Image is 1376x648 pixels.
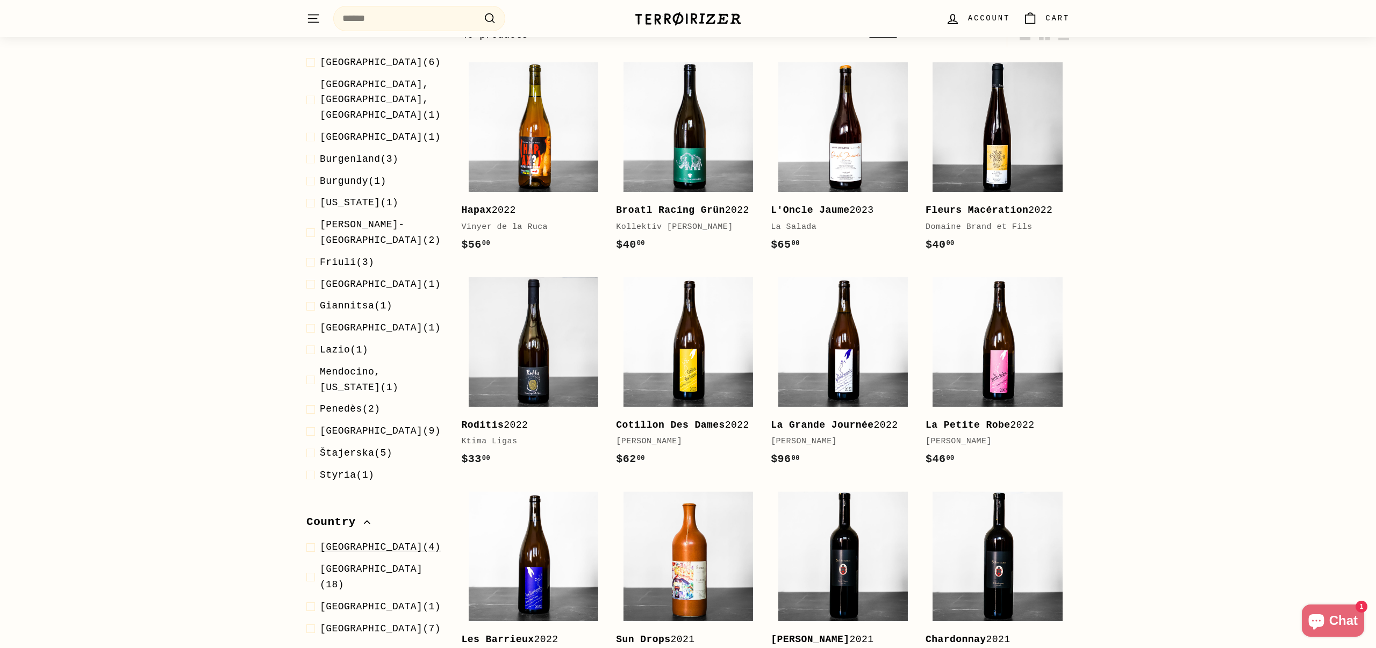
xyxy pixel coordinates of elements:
[616,435,749,448] div: [PERSON_NAME]
[320,426,422,436] span: [GEOGRAPHIC_DATA]
[946,455,954,462] sup: 00
[320,539,441,555] span: (4)
[616,453,645,465] span: $62
[320,219,422,246] span: [PERSON_NAME]-[GEOGRAPHIC_DATA]
[320,401,381,417] span: (2)
[946,240,954,247] sup: 00
[926,205,1028,215] b: Fleurs Macération
[771,435,904,448] div: [PERSON_NAME]
[939,3,1016,34] a: Account
[461,203,594,218] div: 2022
[320,300,374,311] span: Giannitsa
[320,467,374,483] span: (1)
[320,542,422,552] span: [GEOGRAPHIC_DATA]
[461,239,490,251] span: $56
[320,79,429,121] span: [GEOGRAPHIC_DATA], [GEOGRAPHIC_DATA], [GEOGRAPHIC_DATA]
[320,77,444,123] span: (1)
[926,435,1059,448] div: [PERSON_NAME]
[637,240,645,247] sup: 00
[461,632,594,647] div: 2022
[320,57,422,68] span: [GEOGRAPHIC_DATA]
[926,453,955,465] span: $46
[320,55,441,70] span: (6)
[792,240,800,247] sup: 00
[461,221,594,234] div: Vinyer de la Ruca
[926,417,1059,433] div: 2022
[616,221,749,234] div: Kollektiv [PERSON_NAME]
[926,420,1010,430] b: La Petite Robe
[616,239,645,251] span: $40
[320,623,422,634] span: [GEOGRAPHIC_DATA]
[926,632,1059,647] div: 2021
[616,420,725,430] b: Cotillon Des Dames
[771,634,849,645] b: [PERSON_NAME]
[771,205,849,215] b: L'Oncle Jaume
[320,364,444,395] span: (1)
[616,205,725,215] b: Broatl Racing Grün
[771,417,904,433] div: 2022
[771,453,800,465] span: $96
[320,152,398,167] span: (3)
[320,561,444,593] span: (18)
[616,632,749,647] div: 2021
[771,203,904,218] div: 2023
[968,12,1010,24] span: Account
[320,621,441,637] span: (7)
[926,221,1059,234] div: Domaine Brand et Fils
[320,279,422,290] span: [GEOGRAPHIC_DATA]
[461,634,534,645] b: Les Barrieux
[461,453,490,465] span: $33
[320,298,392,314] span: (1)
[306,510,444,539] button: Country
[320,404,362,414] span: Penedès
[320,255,374,270] span: (3)
[771,239,800,251] span: $65
[320,322,422,333] span: [GEOGRAPHIC_DATA]
[461,270,605,479] a: Roditis2022Ktima Ligas
[771,270,915,479] a: La Grande Journée2022[PERSON_NAME]
[482,455,490,462] sup: 00
[306,513,364,531] span: Country
[320,564,422,574] span: [GEOGRAPHIC_DATA]
[320,132,422,142] span: [GEOGRAPHIC_DATA]
[320,174,386,189] span: (1)
[320,257,356,268] span: Friuli
[771,221,904,234] div: La Salada
[320,445,392,461] span: (5)
[320,599,441,615] span: (1)
[320,342,368,358] span: (1)
[1045,12,1070,24] span: Cart
[461,55,605,264] a: Hapax2022Vinyer de la Ruca
[926,270,1070,479] a: La Petite Robe2022[PERSON_NAME]
[320,344,350,355] span: Lazio
[320,470,356,480] span: Styria
[461,420,504,430] b: Roditis
[482,240,490,247] sup: 00
[320,423,441,439] span: (9)
[1016,3,1076,34] a: Cart
[320,129,441,145] span: (1)
[926,634,986,645] b: Chardonnay
[320,197,381,208] span: [US_STATE]
[461,417,594,433] div: 2022
[320,176,368,186] span: Burgundy
[320,195,398,211] span: (1)
[926,203,1059,218] div: 2022
[616,270,760,479] a: Cotillon Des Dames2022[PERSON_NAME]
[461,435,594,448] div: Ktima Ligas
[771,55,915,264] a: L'Oncle Jaume2023La Salada
[320,320,441,336] span: (1)
[320,217,444,248] span: (2)
[926,239,955,251] span: $40
[616,634,670,645] b: Sun Drops
[1299,604,1367,639] inbox-online-store-chat: Shopify online store chat
[792,455,800,462] sup: 00
[320,154,381,164] span: Burgenland
[320,366,381,393] span: Mendocino, [US_STATE]
[771,632,904,647] div: 2021
[461,205,491,215] b: Hapax
[616,55,760,264] a: Broatl Racing Grün2022Kollektiv [PERSON_NAME]
[616,417,749,433] div: 2022
[320,277,441,292] span: (1)
[926,55,1070,264] a: Fleurs Macération2022Domaine Brand et Fils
